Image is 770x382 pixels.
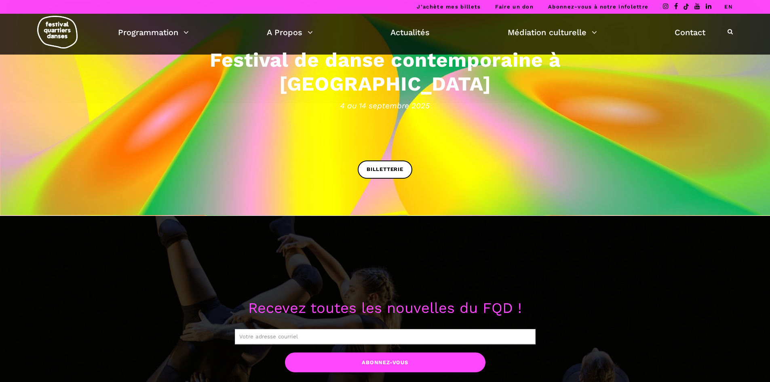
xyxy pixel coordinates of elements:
[135,48,636,96] h3: Festival de danse contemporaine à [GEOGRAPHIC_DATA]
[508,25,597,39] a: Médiation culturelle
[367,165,403,174] span: BILLETTERIE
[675,25,705,39] a: Contact
[358,160,412,179] a: BILLETTERIE
[548,4,648,10] a: Abonnez-vous à notre infolettre
[495,4,534,10] a: Faire un don
[235,329,536,344] input: Votre adresse courriel
[390,25,430,39] a: Actualités
[285,352,485,372] input: Abonnez-vous
[724,4,733,10] a: EN
[267,25,313,39] a: A Propos
[135,297,636,320] p: Recevez toutes les nouvelles du FQD !
[135,99,636,112] span: 4 au 14 septembre 2025
[417,4,481,10] a: J’achète mes billets
[118,25,189,39] a: Programmation
[37,16,78,49] img: logo-fqd-med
